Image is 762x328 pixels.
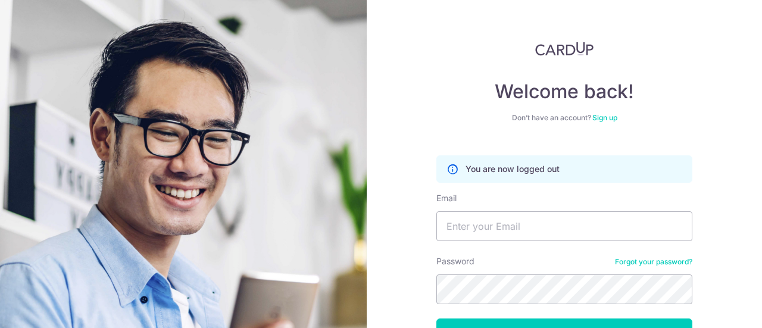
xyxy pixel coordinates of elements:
[466,163,560,175] p: You are now logged out
[436,113,692,123] div: Don’t have an account?
[436,80,692,104] h4: Welcome back!
[535,42,594,56] img: CardUp Logo
[436,255,474,267] label: Password
[436,192,457,204] label: Email
[436,211,692,241] input: Enter your Email
[592,113,617,122] a: Sign up
[615,257,692,267] a: Forgot your password?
